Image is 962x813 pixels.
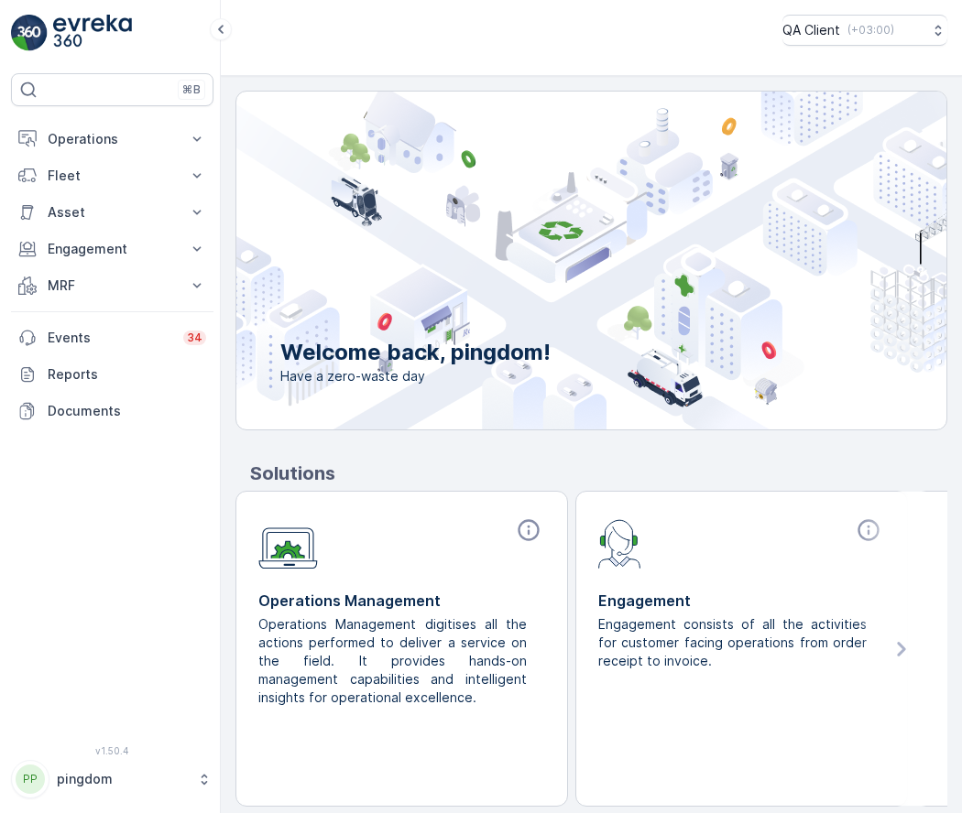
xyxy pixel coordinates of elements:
p: MRF [48,276,177,295]
p: Operations Management digitises all the actions performed to deliver a service on the field. It p... [258,615,530,707]
p: Solutions [250,460,947,487]
img: module-icon [598,517,641,569]
p: Asset [48,203,177,222]
img: city illustration [154,92,946,429]
p: Events [48,329,172,347]
img: logo_light-DOdMpM7g.png [53,15,132,51]
button: Asset [11,194,213,231]
button: QA Client(+03:00) [782,15,947,46]
p: ( +03:00 ) [847,23,894,38]
div: PP [16,764,45,794]
p: Engagement [48,240,177,258]
p: ⌘B [182,82,201,97]
p: QA Client [782,21,840,39]
p: Welcome back, pingdom! [280,338,551,367]
a: Documents [11,393,213,429]
span: v 1.50.4 [11,745,213,756]
p: 34 [187,331,202,345]
p: Fleet [48,167,177,185]
p: pingdom [57,770,188,788]
p: Reports [48,365,206,384]
p: Operations [48,130,177,148]
p: Engagement consists of all the activities for customer facing operations from order receipt to in... [598,615,870,670]
span: Have a zero-waste day [280,367,551,385]
p: Operations Management [258,590,545,612]
button: Operations [11,121,213,157]
img: module-icon [258,517,318,569]
a: Events34 [11,320,213,356]
button: Engagement [11,231,213,267]
button: PPpingdom [11,760,213,798]
button: MRF [11,267,213,304]
button: Fleet [11,157,213,194]
p: Engagement [598,590,885,612]
p: Documents [48,402,206,420]
img: logo [11,15,48,51]
a: Reports [11,356,213,393]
